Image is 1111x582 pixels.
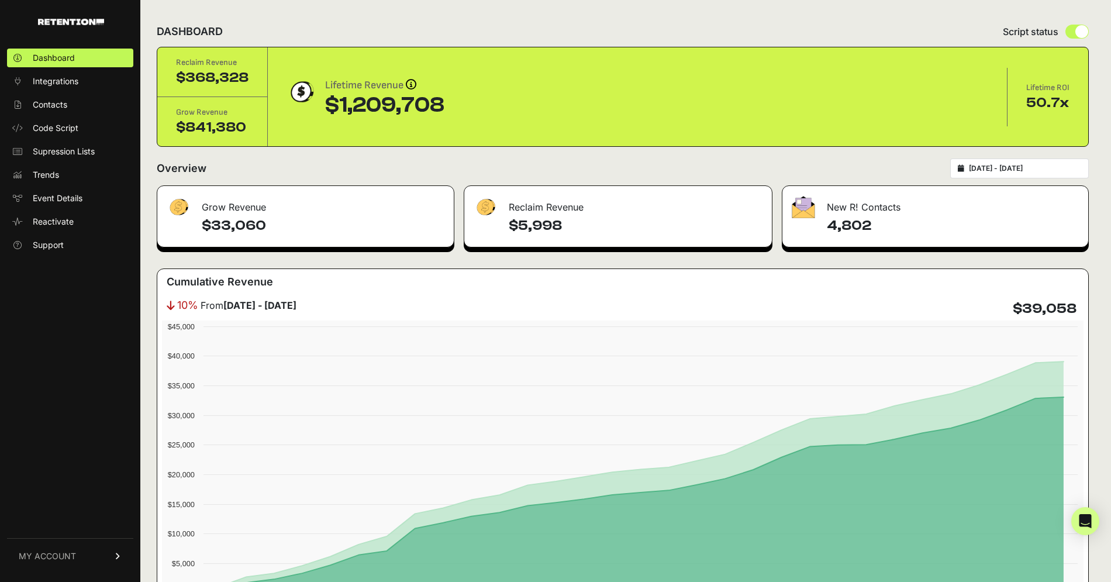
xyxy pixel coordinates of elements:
[782,186,1088,221] div: New R! Contacts
[7,212,133,231] a: Reactivate
[33,216,74,228] span: Reactivate
[827,216,1079,235] h4: 4,802
[168,500,195,509] text: $15,000
[33,52,75,64] span: Dashboard
[7,142,133,161] a: Supression Lists
[33,122,78,134] span: Code Script
[7,166,133,184] a: Trends
[509,216,762,235] h4: $5,998
[176,57,249,68] div: Reclaim Revenue
[7,538,133,574] a: MY ACCOUNT
[176,106,249,118] div: Grow Revenue
[474,196,497,219] img: fa-dollar-13500eef13a19c4ab2b9ed9ad552e47b0d9fc28b02b83b90ba0e00f96d6372e9.png
[168,352,195,360] text: $40,000
[325,94,444,117] div: $1,209,708
[1003,25,1058,39] span: Script status
[176,68,249,87] div: $368,328
[19,550,76,562] span: MY ACCOUNT
[7,236,133,254] a: Support
[223,299,296,311] strong: [DATE] - [DATE]
[7,72,133,91] a: Integrations
[33,192,82,204] span: Event Details
[792,196,815,218] img: fa-envelope-19ae18322b30453b285274b1b8af3d052b27d846a4fbe8435d1a52b978f639a2.png
[167,274,273,290] h3: Cumulative Revenue
[33,146,95,157] span: Supression Lists
[157,186,454,221] div: Grow Revenue
[177,297,198,314] span: 10%
[168,529,195,538] text: $10,000
[287,77,316,106] img: dollar-coin-05c43ed7efb7bc0c12610022525b4bbbb207c7efeef5aecc26f025e68dcafac9.png
[168,381,195,390] text: $35,000
[168,411,195,420] text: $30,000
[325,77,444,94] div: Lifetime Revenue
[38,19,104,25] img: Retention.com
[33,239,64,251] span: Support
[7,49,133,67] a: Dashboard
[168,470,195,479] text: $20,000
[167,196,190,219] img: fa-dollar-13500eef13a19c4ab2b9ed9ad552e47b0d9fc28b02b83b90ba0e00f96d6372e9.png
[7,95,133,114] a: Contacts
[168,322,195,331] text: $45,000
[176,118,249,137] div: $841,380
[7,189,133,208] a: Event Details
[1071,507,1099,535] div: Open Intercom Messenger
[202,216,444,235] h4: $33,060
[33,169,59,181] span: Trends
[33,99,67,111] span: Contacts
[157,23,223,40] h2: DASHBOARD
[1026,82,1069,94] div: Lifetime ROI
[172,559,195,568] text: $5,000
[168,440,195,449] text: $25,000
[7,119,133,137] a: Code Script
[1026,94,1069,112] div: 50.7x
[201,298,296,312] span: From
[464,186,771,221] div: Reclaim Revenue
[33,75,78,87] span: Integrations
[1013,299,1077,318] h4: $39,058
[157,160,206,177] h2: Overview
